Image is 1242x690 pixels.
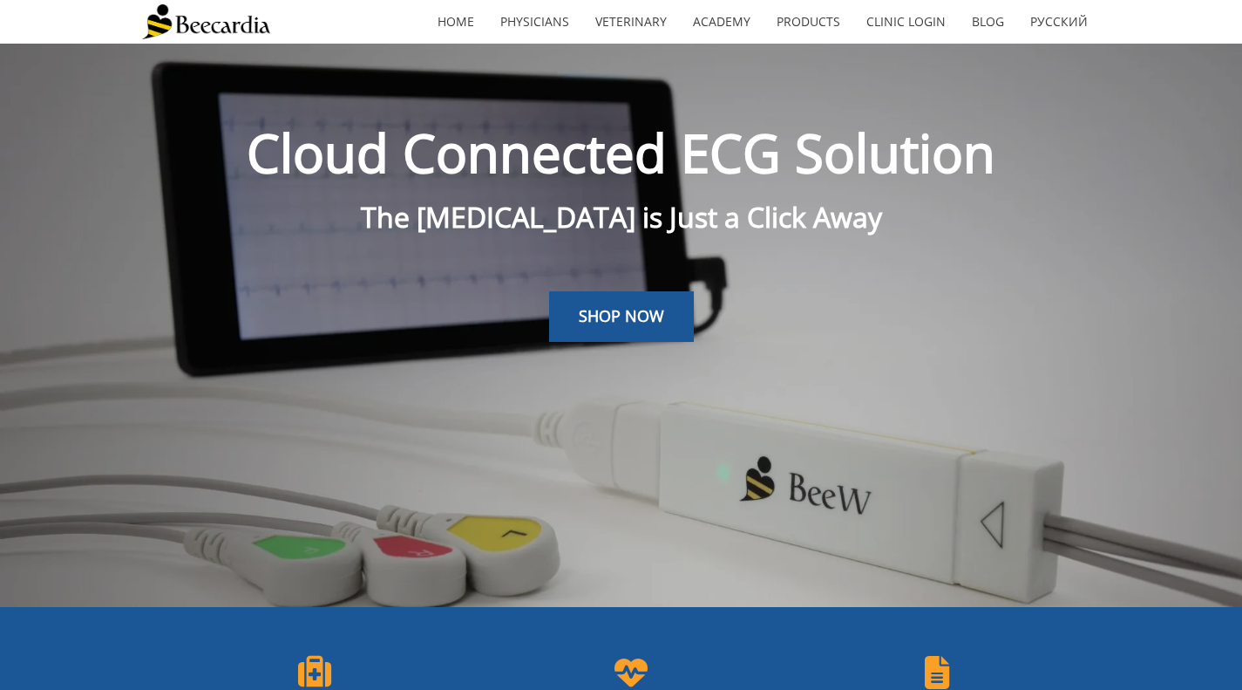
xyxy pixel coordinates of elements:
span: SHOP NOW [579,305,664,326]
a: home [424,2,487,42]
a: Blog [959,2,1017,42]
a: SHOP NOW [549,291,694,342]
span: Cloud Connected ECG Solution [247,117,995,188]
a: Русский [1017,2,1101,42]
a: Products [764,2,853,42]
a: Physicians [487,2,582,42]
a: Clinic Login [853,2,959,42]
a: Veterinary [582,2,680,42]
a: Academy [680,2,764,42]
img: Beecardia [142,4,270,39]
span: The [MEDICAL_DATA] is Just a Click Away [361,198,882,236]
